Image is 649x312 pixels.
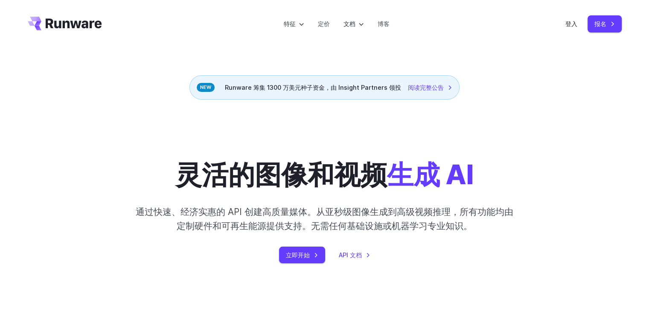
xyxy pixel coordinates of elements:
[136,206,513,231] font: 通过快速、经济实惠的 API 创建高质量媒体。从亚秒级图像生成到高级视频推理，所有功能均由定制硬件和可再生能源提供支持。无需任何基础设施或机器学习专业知识。
[279,247,325,263] a: 立即开始
[339,250,370,260] a: API 文档
[378,20,390,27] font: 博客
[284,20,296,27] font: 特征
[318,19,330,29] a: 定价
[225,84,401,91] font: Runware 筹集 1300 万美元种子资金，由 Insight Partners 领投
[408,84,444,91] font: 阅读完整公告
[343,20,355,27] font: 文档
[588,15,622,32] a: 报名
[339,251,362,259] font: API 文档
[408,82,452,92] a: 阅读完整公告
[565,20,577,27] font: 登入
[28,17,102,30] a: 前往 /
[565,19,577,29] a: 登入
[318,20,330,27] font: 定价
[286,251,310,259] font: 立即开始
[175,159,387,191] font: 灵活的图像和视频
[594,20,606,27] font: 报名
[387,159,474,191] font: 生成 AI
[378,19,390,29] a: 博客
